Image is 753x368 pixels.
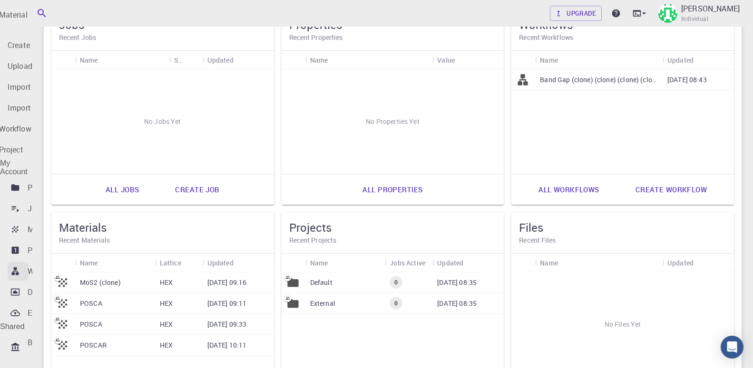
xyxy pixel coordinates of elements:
[80,320,102,329] p: POSCA
[667,51,694,69] div: Updated
[59,220,266,235] h5: Materials
[8,241,29,260] a: Properties
[535,51,663,69] div: Name
[511,254,535,272] div: Icon
[8,333,29,361] div: Bank
[207,254,234,272] div: Updated
[390,254,425,272] div: Jobs Active
[59,235,266,245] h6: Recent Materials
[540,254,558,272] div: Name
[289,32,497,43] h6: Recent Properties
[8,199,29,218] a: Jobs
[59,32,266,43] h6: Recent Jobs
[658,4,677,23] img: Hoang Van Ngoc
[437,254,463,272] div: Updated
[80,299,102,308] p: POSCA
[203,254,274,272] div: Updated
[21,7,46,15] span: Hỗ trợ
[80,51,98,69] div: Name
[352,178,433,201] a: All properties
[80,340,107,350] p: POSCAR
[550,6,602,21] a: Upgrade
[28,337,45,348] p: Bank
[540,75,658,85] p: Band Gap (clone) (clone) (clone) (clone) (clone) (clone)
[305,51,433,69] div: Name
[528,178,610,201] a: All workflows
[681,3,740,14] p: [PERSON_NAME]
[310,299,335,308] p: External
[203,51,274,69] div: Updated
[8,39,60,51] p: Create Material
[28,286,57,298] p: Dropbox
[8,220,29,239] a: Materials
[234,52,249,67] button: Sort
[310,278,332,287] p: Default
[28,224,60,235] p: Materials
[234,255,249,270] button: Sort
[51,51,75,69] div: Icon
[51,69,274,174] div: No Jobs Yet
[681,14,708,24] span: Individual
[8,303,29,322] a: External Uploads
[305,254,385,272] div: Name
[437,299,477,308] p: [DATE] 08:35
[463,255,479,270] button: Sort
[310,254,328,272] div: Name
[51,254,75,272] div: Icon
[511,51,535,69] div: Icon
[540,51,558,69] div: Name
[8,102,83,113] p: Import from 3rd Party
[160,299,173,308] p: HEX
[519,235,726,245] h6: Recent Files
[98,52,113,67] button: Sort
[694,255,709,270] button: Sort
[455,52,470,67] button: Sort
[437,278,477,287] p: [DATE] 08:35
[328,255,343,270] button: Sort
[391,278,401,286] span: 0
[28,245,63,256] p: Properties
[28,265,64,277] p: Workflows
[437,51,455,69] div: Value
[432,254,504,272] div: Updated
[165,178,230,201] a: Create job
[663,51,734,69] div: Updated
[667,75,707,85] p: [DATE] 08:43
[663,254,734,272] div: Updated
[98,255,113,270] button: Sort
[625,178,717,201] a: Create workflow
[207,340,247,350] p: [DATE] 10:11
[160,340,173,350] p: HEX
[535,254,663,272] div: Name
[282,69,504,174] div: No Properties Yet
[160,254,181,272] div: Lattice
[80,254,98,272] div: Name
[519,32,726,43] h6: Recent Workflows
[282,254,305,272] div: Icon
[558,52,573,67] button: Sort
[310,51,328,69] div: Name
[282,51,305,69] div: Icon
[289,220,497,235] h5: Projects
[694,52,709,67] button: Sort
[289,235,497,245] h6: Recent Projects
[160,278,173,287] p: HEX
[183,52,198,67] button: Sort
[8,60,47,72] p: Upload File
[75,254,155,272] div: Name
[558,255,573,270] button: Sort
[181,255,196,270] button: Sort
[432,51,504,69] div: Value
[169,51,203,69] div: Status
[8,283,29,302] a: Dropbox
[207,278,247,287] p: [DATE] 09:16
[8,262,29,281] a: Workflows
[667,254,694,272] div: Updated
[721,336,743,359] div: Open Intercom Messenger
[80,278,121,287] p: MoS2 (clone)
[75,51,169,69] div: Name
[174,51,183,69] div: Status
[207,51,234,69] div: Updated
[155,254,203,272] div: Lattice
[207,320,247,329] p: [DATE] 09:33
